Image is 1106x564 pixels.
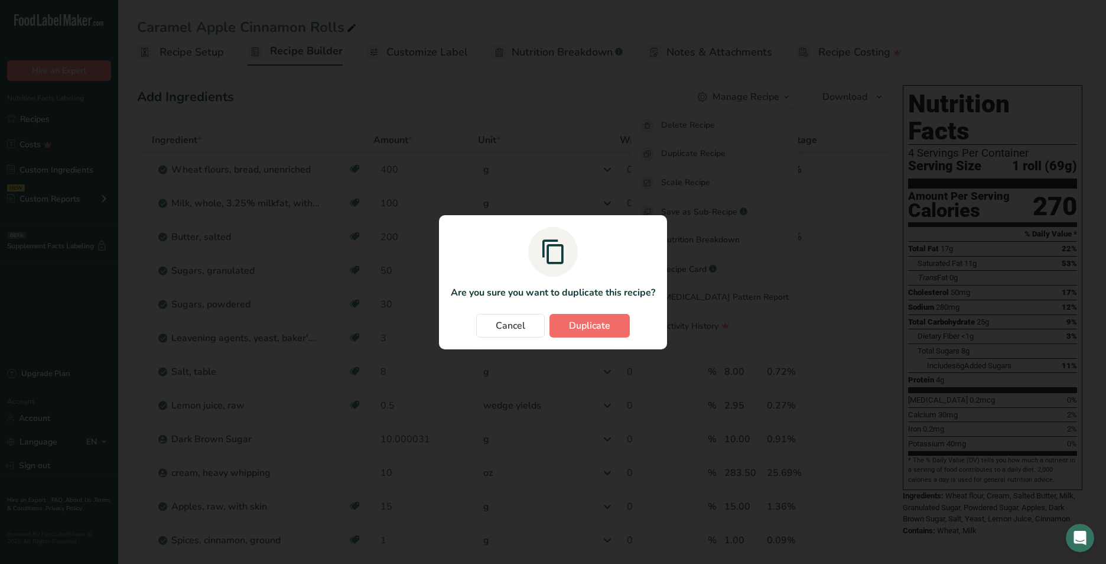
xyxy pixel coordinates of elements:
[549,314,630,338] button: Duplicate
[451,286,655,300] p: Are you sure you want to duplicate this recipe?
[476,314,545,338] button: Cancel
[569,319,610,333] span: Duplicate
[1066,524,1094,552] iframe: Intercom live chat
[496,319,525,333] span: Cancel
